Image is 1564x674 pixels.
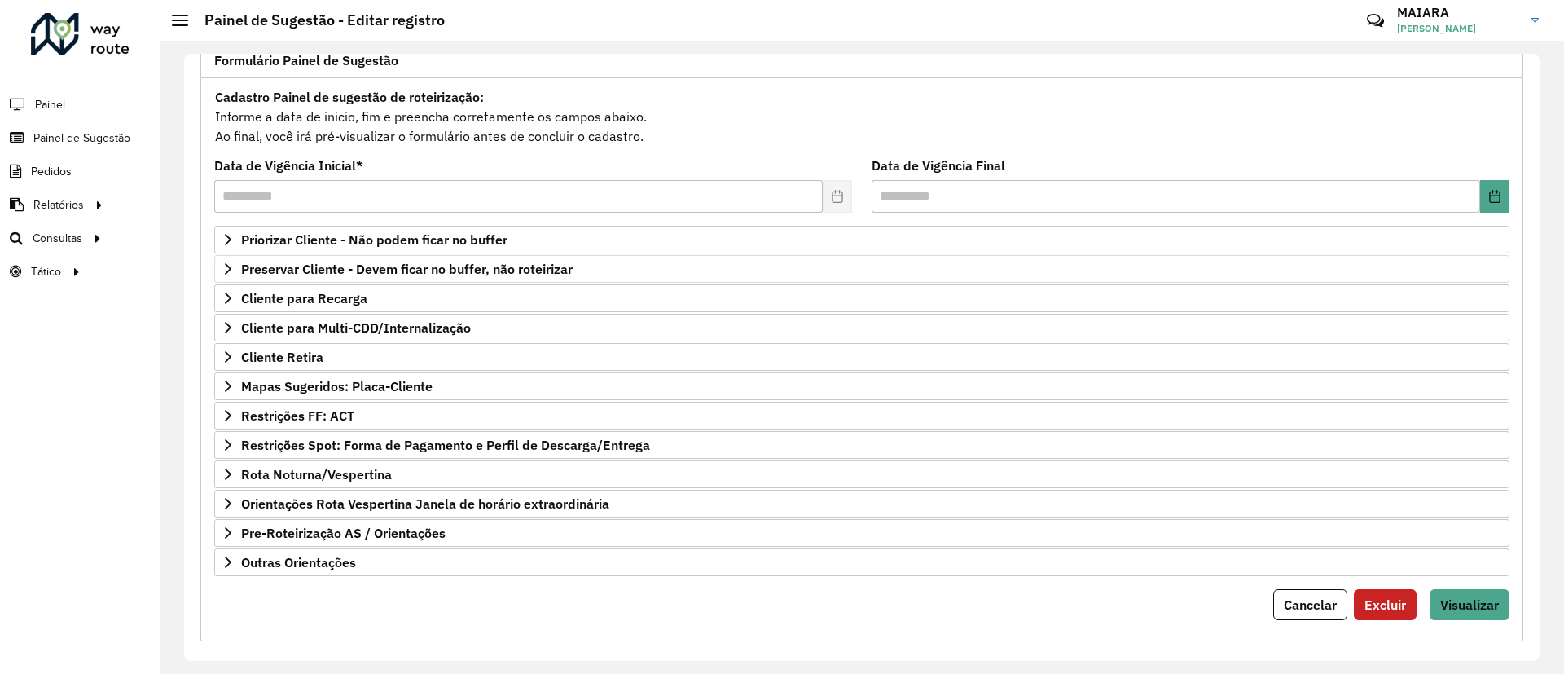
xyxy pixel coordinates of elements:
[241,438,650,452] span: Restrições Spot: Forma de Pagamento e Perfil de Descarga/Entrega
[214,226,1509,253] a: Priorizar Cliente - Não podem ficar no buffer
[241,468,392,481] span: Rota Noturna/Vespertina
[33,130,130,147] span: Painel de Sugestão
[214,519,1509,547] a: Pre-Roteirização AS / Orientações
[241,233,507,246] span: Priorizar Cliente - Não podem ficar no buffer
[241,350,323,363] span: Cliente Retira
[188,11,445,29] h2: Painel de Sugestão - Editar registro
[1430,589,1509,620] button: Visualizar
[214,490,1509,518] a: Orientações Rota Vespertina Janela de horário extraordinária
[1397,21,1519,36] span: [PERSON_NAME]
[1440,597,1499,613] span: Visualizar
[1397,5,1519,20] h3: MAIARA
[215,89,484,105] strong: Cadastro Painel de sugestão de roteirização:
[1480,180,1509,213] button: Choose Date
[214,86,1509,147] div: Informe a data de inicio, fim e preencha corretamente os campos abaixo. Ao final, você irá pré-vi...
[214,284,1509,312] a: Cliente para Recarga
[1364,597,1406,613] span: Excluir
[214,343,1509,371] a: Cliente Retira
[1273,589,1347,620] button: Cancelar
[35,96,65,113] span: Painel
[1358,3,1393,38] a: Contato Rápido
[214,402,1509,430] a: Restrições FF: ACT
[214,460,1509,488] a: Rota Noturna/Vespertina
[241,409,354,422] span: Restrições FF: ACT
[241,556,356,569] span: Outras Orientações
[214,255,1509,283] a: Preservar Cliente - Devem ficar no buffer, não roteirizar
[214,548,1509,576] a: Outras Orientações
[241,262,573,275] span: Preservar Cliente - Devem ficar no buffer, não roteirizar
[241,292,367,305] span: Cliente para Recarga
[1284,597,1337,613] span: Cancelar
[214,314,1509,341] a: Cliente para Multi-CDD/Internalização
[241,526,446,540] span: Pre-Roteirização AS / Orientações
[214,156,363,175] label: Data de Vigência Inicial
[241,321,471,334] span: Cliente para Multi-CDD/Internalização
[214,431,1509,459] a: Restrições Spot: Forma de Pagamento e Perfil de Descarga/Entrega
[33,196,84,214] span: Relatórios
[214,372,1509,400] a: Mapas Sugeridos: Placa-Cliente
[214,54,398,67] span: Formulário Painel de Sugestão
[31,263,61,280] span: Tático
[241,380,433,393] span: Mapas Sugeridos: Placa-Cliente
[241,497,609,510] span: Orientações Rota Vespertina Janela de horário extraordinária
[1354,589,1417,620] button: Excluir
[872,156,1005,175] label: Data de Vigência Final
[31,163,72,180] span: Pedidos
[33,230,82,247] span: Consultas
